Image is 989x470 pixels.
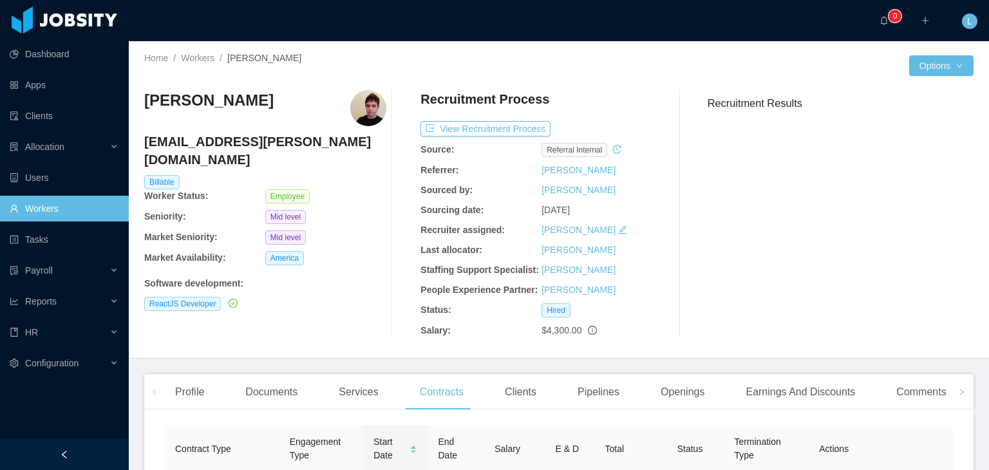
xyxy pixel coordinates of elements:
b: Software development : [144,278,243,288]
span: HR [25,327,38,337]
span: [PERSON_NAME] [227,53,301,63]
a: icon: auditClients [10,103,118,129]
i: icon: right [959,389,965,395]
b: Salary: [420,325,451,335]
span: / [173,53,176,63]
span: Reports [25,296,57,306]
span: Status [677,444,703,454]
img: 9543d136-041e-4941-8d12-1e23371d2522_6655f7b72007b-400w.png [350,90,386,126]
span: Termination Type [734,437,780,460]
i: icon: caret-down [410,449,417,453]
span: Referral internal [542,143,607,157]
span: E & D [556,444,579,454]
div: Contracts [410,374,474,410]
a: [PERSON_NAME] [542,285,616,295]
span: America [265,251,304,265]
a: icon: check-circle [226,298,238,308]
a: [PERSON_NAME] [542,185,616,195]
b: Seniority: [144,211,186,221]
div: Documents [235,374,308,410]
span: Engagement Type [290,437,341,460]
span: Salary [494,444,520,454]
i: icon: setting [10,359,19,368]
div: Comments [886,374,956,410]
b: Status: [420,305,451,315]
div: Clients [494,374,547,410]
span: Mid level [265,210,306,224]
b: People Experience Partner: [420,285,538,295]
i: icon: book [10,328,19,337]
a: icon: userWorkers [10,196,118,221]
span: ReactJS Developer [144,297,221,311]
div: Sort [410,444,417,453]
span: Contract Type [175,444,231,454]
i: icon: edit [618,225,627,234]
b: Referrer: [420,165,458,175]
span: Total [605,444,625,454]
b: Market Availability: [144,252,226,263]
i: icon: check-circle [229,299,238,308]
b: Staffing Support Specialist: [420,265,539,275]
button: Optionsicon: down [909,55,974,76]
b: Recruiter assigned: [420,225,505,235]
div: Profile [165,374,214,410]
i: icon: history [612,145,621,154]
div: Earnings And Discounts [735,374,865,410]
i: icon: plus [921,16,930,25]
a: icon: profileTasks [10,227,118,252]
span: Actions [819,444,849,454]
b: Sourced by: [420,185,473,195]
span: Employee [265,189,310,203]
i: icon: solution [10,142,19,151]
a: icon: appstoreApps [10,72,118,98]
span: Mid level [265,230,306,245]
span: Hired [542,303,570,317]
a: icon: exportView Recruitment Process [420,124,551,134]
span: $4,300.00 [542,325,581,335]
a: icon: pie-chartDashboard [10,41,118,67]
a: [PERSON_NAME] [542,265,616,275]
span: L [967,14,972,29]
i: icon: bell [880,16,889,25]
b: Worker Status: [144,191,208,201]
h4: Recruitment Process [420,90,549,108]
span: Billable [144,175,180,189]
span: [DATE] [542,205,570,215]
h4: [EMAIL_ADDRESS][PERSON_NAME][DOMAIN_NAME] [144,133,386,169]
span: Payroll [25,265,53,276]
div: Openings [650,374,715,410]
span: End Date [438,437,457,460]
span: Allocation [25,142,64,152]
b: Last allocator: [420,245,482,255]
b: Market Seniority: [144,232,218,242]
a: [PERSON_NAME] [542,165,616,175]
span: / [220,53,222,63]
div: Services [328,374,388,410]
i: icon: file-protect [10,266,19,275]
b: Source: [420,144,454,155]
span: Start Date [373,435,404,462]
span: Configuration [25,358,79,368]
button: icon: exportView Recruitment Process [420,121,551,136]
span: info-circle [588,326,597,335]
a: Workers [181,53,214,63]
h3: Recruitment Results [708,95,974,111]
i: icon: left [151,389,158,395]
a: Home [144,53,168,63]
sup: 0 [889,10,901,23]
div: Pipelines [567,374,630,410]
i: icon: line-chart [10,297,19,306]
i: icon: caret-up [410,444,417,447]
h3: [PERSON_NAME] [144,90,274,111]
a: icon: robotUsers [10,165,118,191]
a: [PERSON_NAME] [542,225,616,235]
a: [PERSON_NAME] [542,245,616,255]
b: Sourcing date: [420,205,484,215]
